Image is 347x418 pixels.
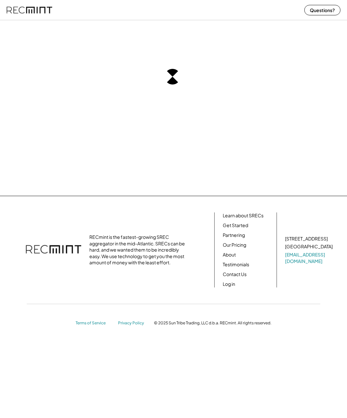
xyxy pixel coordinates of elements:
[154,320,271,326] div: © 2025 Sun Tribe Trading, LLC d.b.a. RECmint. All rights reserved.
[7,1,52,19] img: recmint-logotype%403x%20%281%29.jpeg
[26,239,81,261] img: recmint-logotype%403x.png
[223,242,246,248] a: Our Pricing
[285,243,333,250] div: [GEOGRAPHIC_DATA]
[223,271,247,278] a: Contact Us
[285,236,328,242] div: [STREET_ADDRESS]
[223,252,236,258] a: About
[304,5,340,15] button: Questions?
[223,232,245,239] a: Partnering
[223,281,235,287] a: Log in
[223,212,264,219] a: Learn about SRECs
[76,320,112,326] a: Terms of Service
[223,261,249,268] a: Testimonials
[89,234,187,266] div: RECmint is the fastest-growing SREC aggregator in the mid-Atlantic. SRECs can be hard, and we wan...
[118,320,147,326] a: Privacy Policy
[223,222,248,229] a: Get Started
[285,252,334,264] a: [EMAIL_ADDRESS][DOMAIN_NAME]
